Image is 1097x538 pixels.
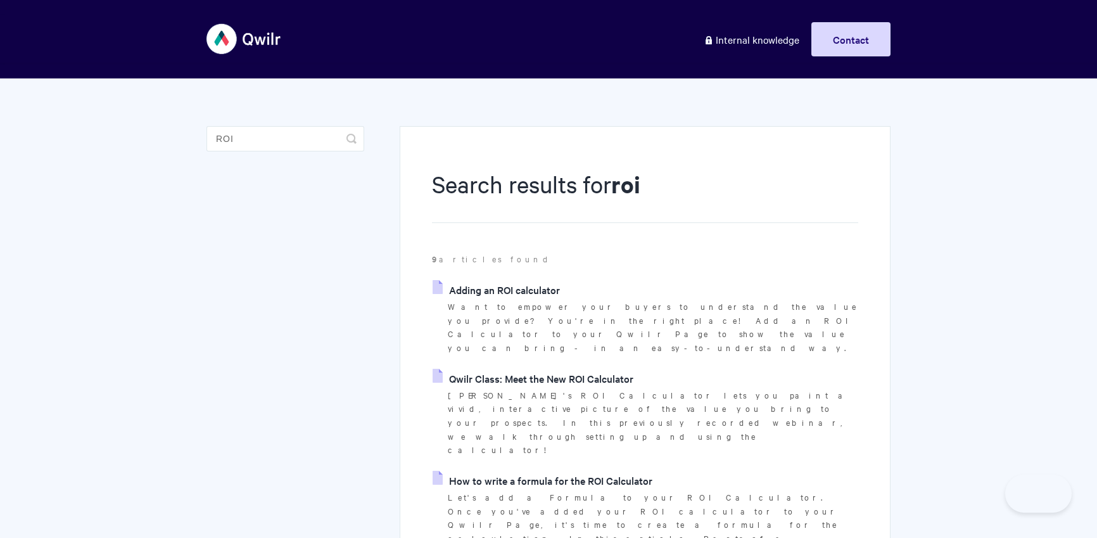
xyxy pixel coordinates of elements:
p: articles found [432,252,858,266]
img: Qwilr Help Center [206,15,282,63]
p: [PERSON_NAME]'s ROI Calculator lets you paint a vivid, interactive picture of the value you bring... [448,388,858,458]
a: Adding an ROI calculator [433,280,560,299]
a: Contact [811,22,891,56]
a: Internal knowledge [694,22,809,56]
p: Want to empower your buyers to understand the value you provide? You're in the right place! Add a... [448,300,858,355]
strong: 9 [432,253,439,265]
iframe: Toggle Customer Support [1005,475,1072,513]
a: Qwilr Class: Meet the New ROI Calculator [433,369,633,388]
input: Search [206,126,364,151]
strong: roi [611,169,640,200]
h1: Search results for [432,168,858,223]
a: How to write a formula for the ROI Calculator [433,471,652,490]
